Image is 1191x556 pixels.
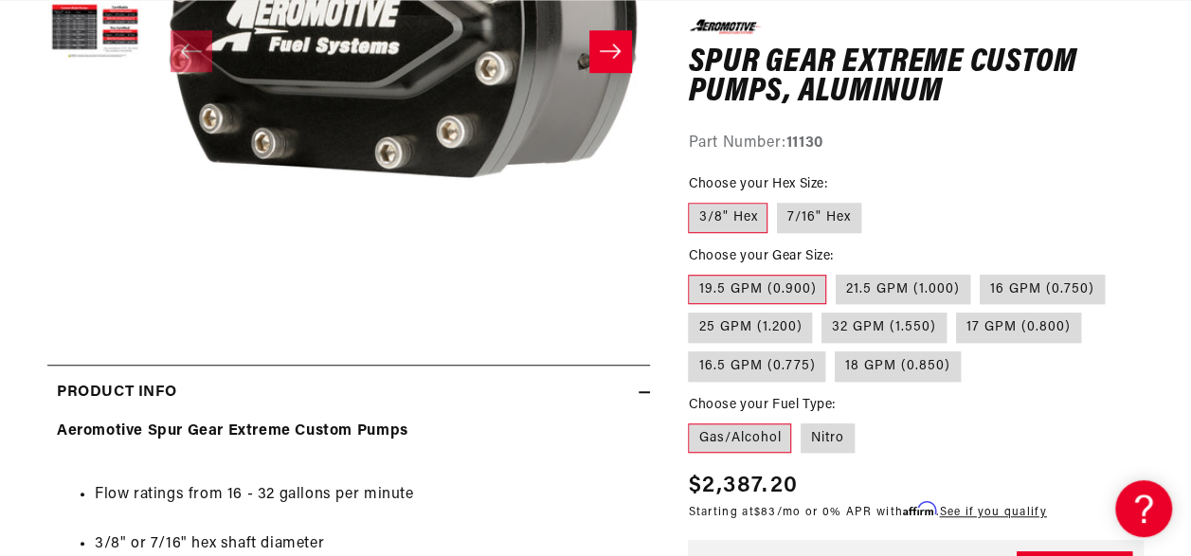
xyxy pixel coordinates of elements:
label: 21.5 GPM (1.000) [836,274,970,304]
li: Flow ratings from 16 - 32 gallons per minute [95,483,641,508]
label: 19.5 GPM (0.900) [688,274,826,304]
p: Starting at /mo or 0% APR with . [688,503,1046,521]
span: Affirm [903,502,936,516]
button: Slide right [589,30,631,72]
h2: Product Info [57,381,176,405]
label: 3/8" Hex [688,203,767,233]
span: $2,387.20 [688,469,798,503]
label: 16.5 GPM (0.775) [688,351,825,382]
button: Slide left [171,30,212,72]
legend: Choose your Hex Size: [688,174,828,194]
strong: 11130 [786,135,823,150]
span: $83 [754,507,777,518]
label: 17 GPM (0.800) [956,313,1081,343]
label: Gas/Alcohol [688,422,791,453]
h1: Spur Gear Extreme Custom Pumps, Aluminum [688,47,1144,107]
legend: Choose your Fuel Type: [688,394,837,414]
label: 18 GPM (0.850) [835,351,961,382]
label: 7/16" Hex [777,203,861,233]
div: Part Number: [688,131,1144,155]
label: 16 GPM (0.750) [980,274,1105,304]
summary: Product Info [47,366,650,421]
label: Nitro [801,422,855,453]
legend: Choose your Gear Size: [688,245,835,265]
label: 25 GPM (1.200) [688,313,812,343]
strong: Aeromotive Spur Gear Extreme Custom Pumps [57,423,408,439]
label: 32 GPM (1.550) [821,313,947,343]
a: See if you qualify - Learn more about Affirm Financing (opens in modal) [939,507,1046,518]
